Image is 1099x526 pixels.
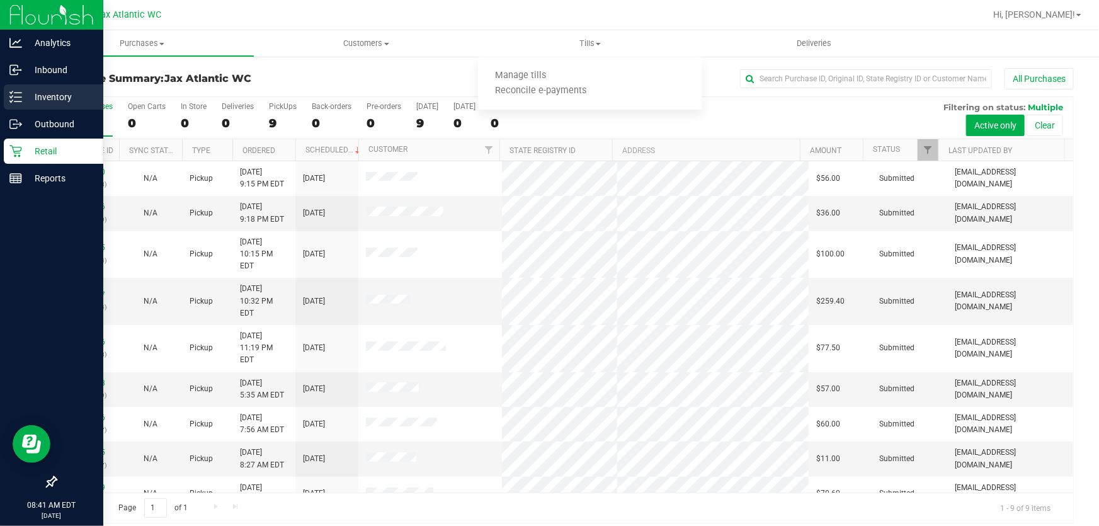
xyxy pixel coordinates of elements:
a: Filter [479,139,499,161]
span: $100.00 [816,248,845,260]
span: [DATE] [303,383,325,395]
h3: Purchase Summary: [55,73,395,84]
span: [DATE] [303,418,325,430]
span: Page of 1 [108,498,198,518]
p: Inventory [22,89,98,105]
button: N/A [144,207,157,219]
a: Customers [254,30,479,57]
p: Analytics [22,35,98,50]
inline-svg: Retail [9,145,22,157]
div: PickUps [269,102,297,111]
div: [DATE] [416,102,438,111]
div: 0 [312,116,351,130]
a: Filter [918,139,938,161]
a: Deliveries [702,30,926,57]
span: [DATE] 11:19 PM EDT [240,330,288,367]
inline-svg: Reports [9,172,22,185]
a: State Registry ID [510,146,576,155]
span: Pickup [190,295,213,307]
span: [EMAIL_ADDRESS][DOMAIN_NAME] [955,412,1066,436]
a: Tills Manage tills Reconcile e-payments [478,30,702,57]
span: Not Applicable [144,454,157,463]
p: 08:41 AM EDT [6,500,98,511]
span: [DATE] [303,342,325,354]
span: Tills [478,38,702,49]
span: $70.60 [816,488,840,500]
span: [DATE] [303,295,325,307]
span: [DATE] [303,488,325,500]
span: Pickup [190,488,213,500]
span: Deliveries [780,38,849,49]
th: Address [612,139,800,161]
span: [DATE] 8:27 AM EDT [240,447,284,471]
span: [DATE] 5:35 AM EDT [240,377,284,401]
span: $57.00 [816,383,840,395]
span: $11.00 [816,453,840,465]
a: Purchases [30,30,254,57]
button: All Purchases [1005,68,1074,89]
span: Not Applicable [144,209,157,217]
inline-svg: Inventory [9,91,22,103]
span: Not Applicable [144,384,157,393]
button: N/A [144,383,157,395]
a: Ordered [242,146,275,155]
span: Submitted [879,173,914,185]
a: Last Updated By [948,146,1012,155]
span: [EMAIL_ADDRESS][DOMAIN_NAME] [955,289,1066,313]
span: Submitted [879,248,914,260]
div: 0 [367,116,401,130]
span: [EMAIL_ADDRESS][DOMAIN_NAME] [955,201,1066,225]
span: [DATE] [303,248,325,260]
span: Pickup [190,207,213,219]
p: Retail [22,144,98,159]
span: Customers [255,38,478,49]
div: 9 [269,116,297,130]
div: 0 [181,116,207,130]
div: Back-orders [312,102,351,111]
span: Submitted [879,453,914,465]
a: Scheduled [305,146,363,154]
button: N/A [144,453,157,465]
span: $60.00 [816,418,840,430]
button: N/A [144,488,157,500]
button: N/A [144,342,157,354]
span: $36.00 [816,207,840,219]
p: Reports [22,171,98,186]
span: [EMAIL_ADDRESS][DOMAIN_NAME] [955,336,1066,360]
span: Submitted [879,383,914,395]
div: 0 [128,116,166,130]
a: Status [873,145,900,154]
button: N/A [144,418,157,430]
span: [EMAIL_ADDRESS][DOMAIN_NAME] [955,482,1066,506]
a: Customer [368,145,407,154]
a: Sync Status [129,146,178,155]
p: [DATE] [6,511,98,520]
span: Submitted [879,488,914,500]
span: Purchases [31,38,254,49]
span: [DATE] 10:32 PM EDT [240,283,288,319]
span: Submitted [879,418,914,430]
div: [DATE] [453,102,475,111]
span: Not Applicable [144,249,157,258]
span: Pickup [190,383,213,395]
span: $56.00 [816,173,840,185]
span: Not Applicable [144,343,157,352]
span: [EMAIL_ADDRESS][DOMAIN_NAME] [955,447,1066,471]
span: Submitted [879,342,914,354]
a: Amount [810,146,841,155]
span: [DATE] [303,453,325,465]
button: Clear [1027,115,1063,136]
div: 9 [416,116,438,130]
button: Active only [966,115,1025,136]
a: Type [192,146,210,155]
div: 0 [222,116,254,130]
span: [EMAIL_ADDRESS][DOMAIN_NAME] [955,166,1066,190]
span: Reconcile e-payments [478,86,603,96]
span: [DATE] 8:34 AM EDT [240,482,284,506]
div: Deliveries [222,102,254,111]
span: [DATE] 10:15 PM EDT [240,236,288,273]
span: Hi, [PERSON_NAME]! [993,9,1075,20]
span: [DATE] [303,207,325,219]
span: $77.50 [816,342,840,354]
span: Pickup [190,453,213,465]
